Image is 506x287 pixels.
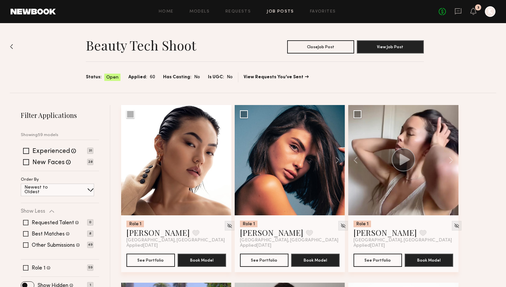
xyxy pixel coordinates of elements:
[86,37,196,54] h1: Beauty Tech Shoot
[126,254,175,267] button: See Portfolio
[291,257,340,263] a: Book Model
[126,227,190,238] a: [PERSON_NAME]
[159,10,174,14] a: Home
[32,232,65,237] label: Best Matches
[32,220,74,226] label: Requested Talent
[244,75,309,80] a: View Requests You’ve Sent
[87,265,93,271] p: 59
[354,227,417,238] a: [PERSON_NAME]
[208,74,224,81] span: Is UGC:
[227,74,233,81] span: No
[32,160,65,166] label: New Faces
[240,243,340,248] div: Applied [DATE]
[21,133,58,137] p: Showing 59 models
[178,257,226,263] a: Book Model
[405,257,453,263] a: Book Model
[21,111,99,120] h2: Filter Applications
[310,10,336,14] a: Favorites
[287,40,354,54] button: CloseJob Post
[405,254,453,267] button: Book Model
[240,221,257,227] div: Role 1
[87,231,93,237] p: 8
[150,74,155,81] span: 60
[354,238,452,243] span: [GEOGRAPHIC_DATA], [GEOGRAPHIC_DATA]
[87,159,93,165] p: 28
[24,185,64,195] p: Newest to Oldest
[225,10,251,14] a: Requests
[87,148,93,154] p: 31
[227,223,232,229] img: Unhide Model
[485,6,495,17] a: K
[354,221,371,227] div: Role 1
[32,243,75,248] label: Other Submissions
[267,10,294,14] a: Job Posts
[189,10,210,14] a: Models
[10,44,13,49] img: Back to previous page
[32,148,70,155] label: Experienced
[477,6,479,10] div: 3
[163,74,191,81] span: Has Casting:
[340,223,346,229] img: Unhide Model
[128,74,147,81] span: Applied:
[126,221,144,227] div: Role 1
[240,238,338,243] span: [GEOGRAPHIC_DATA], [GEOGRAPHIC_DATA]
[354,243,453,248] div: Applied [DATE]
[87,242,93,248] p: 49
[86,74,102,81] span: Status:
[126,238,225,243] span: [GEOGRAPHIC_DATA], [GEOGRAPHIC_DATA]
[87,219,93,226] p: 0
[194,74,200,81] span: No
[357,40,424,54] button: View Job Post
[240,254,288,267] button: See Portfolio
[178,254,226,267] button: Book Model
[21,178,39,182] p: Order By
[454,223,459,229] img: Unhide Model
[21,209,45,214] p: Show Less
[291,254,340,267] button: Book Model
[106,74,118,81] span: Open
[32,266,46,271] label: Role 1
[354,254,402,267] button: See Portfolio
[240,227,303,238] a: [PERSON_NAME]
[126,243,226,248] div: Applied [DATE]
